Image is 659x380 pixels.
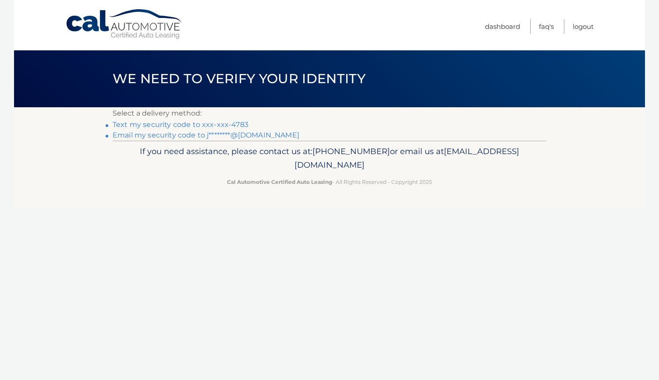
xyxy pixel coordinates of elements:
[113,70,365,87] span: We need to verify your identity
[118,177,541,186] p: - All Rights Reserved - Copyright 2025
[113,131,299,139] a: Email my security code to j********@[DOMAIN_NAME]
[65,9,184,40] a: Cal Automotive
[113,107,546,120] p: Select a delivery method:
[539,19,554,34] a: FAQ's
[312,146,390,156] span: [PHONE_NUMBER]
[573,19,594,34] a: Logout
[485,19,520,34] a: Dashboard
[118,144,541,172] p: If you need assistance, please contact us at: or email us at
[113,120,248,129] a: Text my security code to xxx-xxx-4783
[227,179,332,185] strong: Cal Automotive Certified Auto Leasing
